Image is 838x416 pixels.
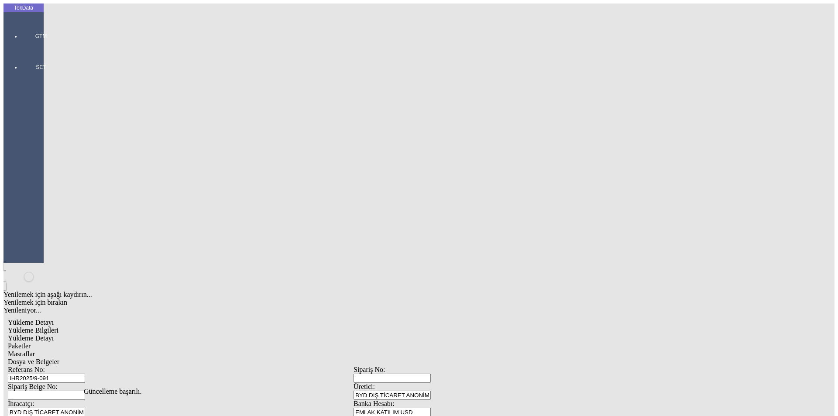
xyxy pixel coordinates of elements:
[28,64,54,71] span: SET
[354,400,395,407] span: Banka Hesabı:
[3,4,44,11] div: TekData
[8,319,54,326] span: Yükleme Detayı
[8,350,35,358] span: Masraflar
[3,291,704,299] div: Yenilemek için aşağı kaydırın...
[8,383,58,390] span: Sipariş Belge No:
[84,388,754,395] div: Güncelleme başarılı.
[354,383,375,390] span: Üretici:
[8,334,54,342] span: Yükleme Detayı
[8,366,45,373] span: Referans No:
[8,327,58,334] span: Yükleme Bilgileri
[354,366,385,373] span: Sipariş No:
[3,306,704,314] div: Yenileniyor...
[8,358,59,365] span: Dosya ve Belgeler
[8,342,31,350] span: Paketler
[3,299,704,306] div: Yenilemek için bırakın
[28,33,54,40] span: GTM
[8,400,34,407] span: İhracatçı:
